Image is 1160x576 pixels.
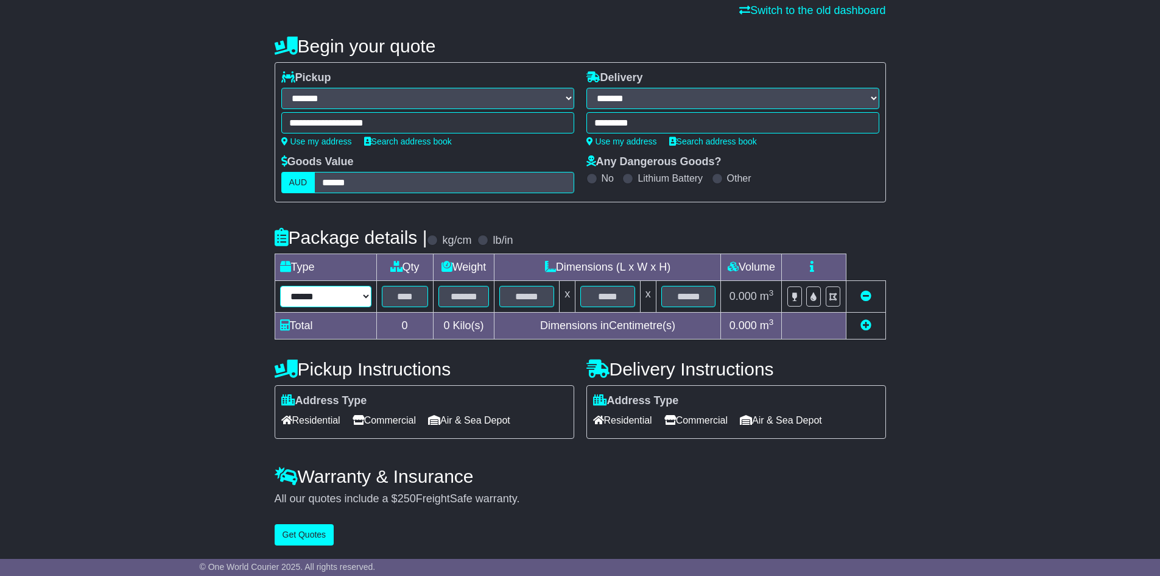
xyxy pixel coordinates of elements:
[275,466,886,486] h4: Warranty & Insurance
[281,411,340,430] span: Residential
[586,359,886,379] h4: Delivery Instructions
[769,288,774,297] sup: 3
[494,254,721,281] td: Dimensions (L x W x H)
[275,227,427,247] h4: Package details |
[593,394,679,408] label: Address Type
[281,137,352,146] a: Use my address
[376,313,433,340] td: 0
[275,313,376,340] td: Total
[398,492,416,505] span: 250
[560,281,575,313] td: x
[586,155,722,169] label: Any Dangerous Goods?
[428,411,510,430] span: Air & Sea Depot
[586,71,643,85] label: Delivery
[275,524,334,546] button: Get Quotes
[640,281,656,313] td: x
[200,562,376,572] span: © One World Courier 2025. All rights reserved.
[364,137,452,146] a: Search address book
[275,359,574,379] h4: Pickup Instructions
[729,319,757,332] span: 0.000
[586,137,657,146] a: Use my address
[740,411,822,430] span: Air & Sea Depot
[602,172,614,184] label: No
[593,411,652,430] span: Residential
[433,313,494,340] td: Kilo(s)
[760,290,774,302] span: m
[729,290,757,302] span: 0.000
[275,492,886,506] div: All our quotes include a $ FreightSafe warranty.
[443,319,449,332] span: 0
[664,411,728,430] span: Commercial
[860,290,871,302] a: Remove this item
[433,254,494,281] td: Weight
[494,313,721,340] td: Dimensions in Centimetre(s)
[376,254,433,281] td: Qty
[281,172,315,193] label: AUD
[638,172,703,184] label: Lithium Battery
[721,254,782,281] td: Volume
[860,319,871,332] a: Add new item
[493,234,513,247] label: lb/in
[442,234,471,247] label: kg/cm
[275,254,376,281] td: Type
[275,36,886,56] h4: Begin your quote
[769,318,774,327] sup: 3
[353,411,416,430] span: Commercial
[669,137,757,146] a: Search address book
[739,4,885,16] a: Switch to the old dashboard
[727,172,751,184] label: Other
[760,319,774,332] span: m
[281,394,367,408] label: Address Type
[281,71,331,85] label: Pickup
[281,155,354,169] label: Goods Value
